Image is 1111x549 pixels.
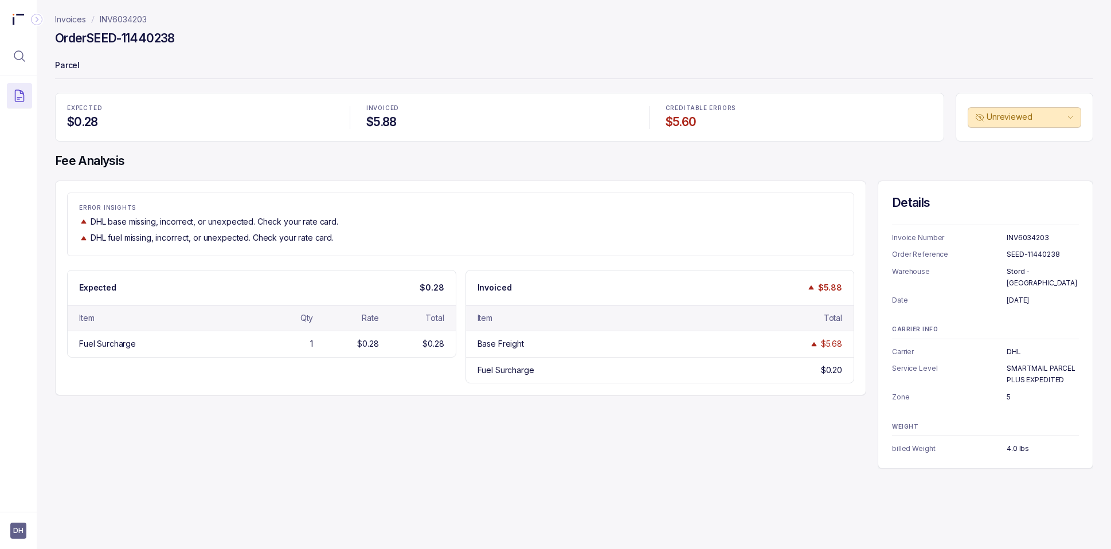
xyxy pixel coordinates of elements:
h4: Fee Analysis [55,153,1093,169]
div: $5.68 [821,338,842,350]
p: Parcel [55,55,1093,78]
p: DHL [1007,346,1079,358]
div: Fuel Surcharge [79,338,136,350]
p: Order Reference [892,249,1007,260]
ul: Information Summary [892,443,1079,454]
h4: Order SEED-11440238 [55,30,175,46]
p: 4.0 lbs [1007,443,1079,454]
div: Item [478,312,492,324]
p: DHL base missing, incorrect, or unexpected. Check your rate card. [91,216,338,228]
button: Menu Icon Button DocumentTextIcon [7,83,32,108]
p: ERROR INSIGHTS [79,205,842,211]
div: 1 [310,338,313,350]
p: $0.28 [420,282,444,293]
p: $5.88 [818,282,842,293]
p: billed Weight [892,443,1007,454]
div: Total [425,312,444,324]
p: INVOICED [366,105,633,112]
div: $0.28 [423,338,444,350]
div: Total [824,312,842,324]
p: Warehouse [892,266,1007,288]
ul: Information Summary [892,346,1079,403]
a: Invoices [55,14,86,25]
img: trend image [79,217,88,226]
div: $0.20 [821,364,842,376]
div: Rate [362,312,378,324]
p: SEED-11440238 [1007,249,1079,260]
ul: Information Summary [892,232,1079,305]
button: Menu Icon Button MagnifyingGlassIcon [7,44,32,69]
p: Stord - [GEOGRAPHIC_DATA] [1007,266,1079,288]
p: [DATE] [1007,295,1079,306]
p: 5 [1007,391,1079,403]
p: SMARTMAIL PARCEL PLUS EXPEDITED [1007,363,1079,385]
p: Zone [892,391,1007,403]
p: Date [892,295,1007,306]
img: trend image [79,234,88,242]
p: EXPECTED [67,105,334,112]
p: Carrier [892,346,1007,358]
p: WEIGHT [892,423,1079,430]
div: Collapse Icon [30,13,44,26]
p: Invoice Number [892,232,1007,244]
p: Expected [79,282,116,293]
h4: $5.88 [366,114,633,130]
div: Fuel Surcharge [478,364,534,376]
div: $0.28 [357,338,378,350]
a: INV6034203 [100,14,147,25]
div: Base Freight [478,338,524,350]
h4: Details [892,195,1079,211]
p: DHL fuel missing, incorrect, or unexpected. Check your rate card. [91,232,334,244]
div: Qty [300,312,314,324]
p: CARRIER INFO [892,326,1079,333]
p: Invoiced [478,282,512,293]
p: CREDITABLE ERRORS [666,105,932,112]
img: trend image [809,340,819,348]
p: INV6034203 [1007,232,1079,244]
button: User initials [10,523,26,539]
h4: $0.28 [67,114,334,130]
p: Unreviewed [987,111,1065,123]
h4: $5.60 [666,114,932,130]
img: trend image [807,283,816,292]
p: Service Level [892,363,1007,385]
nav: breadcrumb [55,14,147,25]
div: Item [79,312,94,324]
button: Unreviewed [968,107,1081,128]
